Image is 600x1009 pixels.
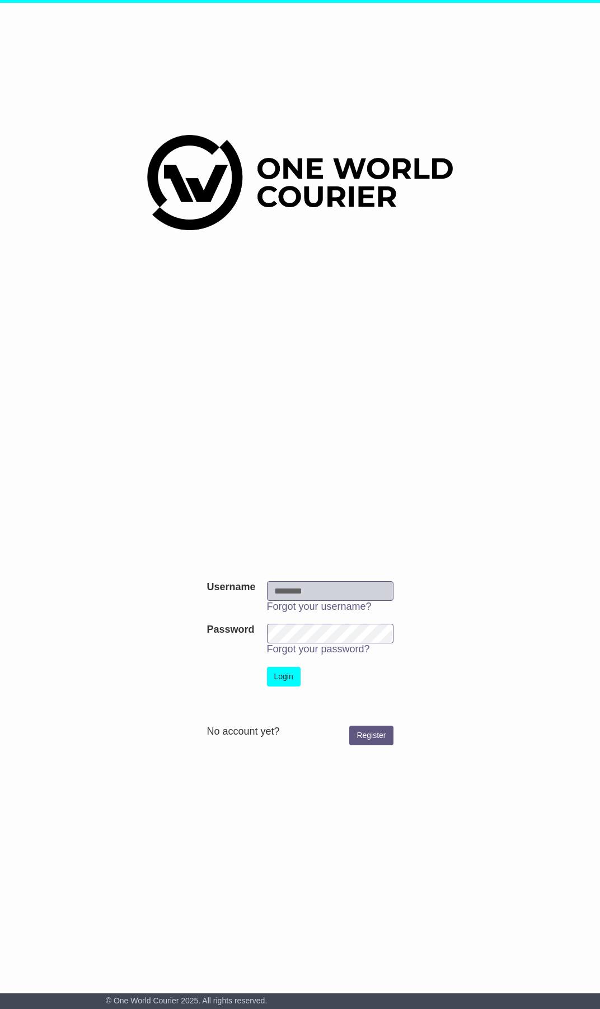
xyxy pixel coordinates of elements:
a: Forgot your username? [267,601,372,612]
a: Forgot your password? [267,643,370,655]
a: Register [349,726,393,745]
label: Username [207,581,255,594]
div: No account yet? [207,726,393,738]
img: One World [147,135,453,230]
span: © One World Courier 2025. All rights reserved. [106,996,268,1005]
button: Login [267,667,301,686]
label: Password [207,624,254,636]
